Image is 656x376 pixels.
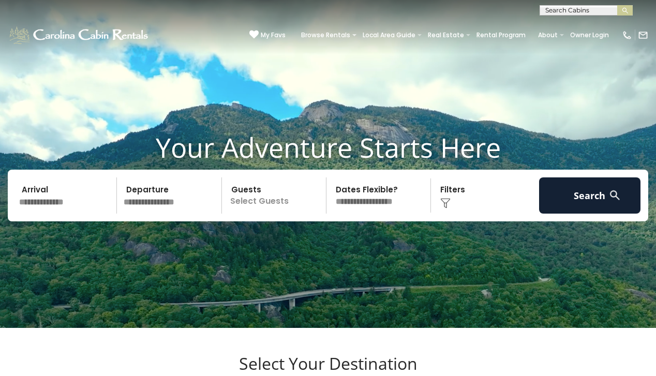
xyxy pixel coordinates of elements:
[440,198,451,208] img: filter--v1.png
[533,28,563,42] a: About
[249,30,286,40] a: My Favs
[608,189,621,202] img: search-regular-white.png
[357,28,421,42] a: Local Area Guide
[565,28,614,42] a: Owner Login
[622,30,632,40] img: phone-regular-white.png
[225,177,326,214] p: Select Guests
[539,177,640,214] button: Search
[8,25,151,46] img: White-1-1-2.png
[8,131,648,163] h1: Your Adventure Starts Here
[638,30,648,40] img: mail-regular-white.png
[261,31,286,40] span: My Favs
[423,28,469,42] a: Real Estate
[296,28,355,42] a: Browse Rentals
[471,28,531,42] a: Rental Program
